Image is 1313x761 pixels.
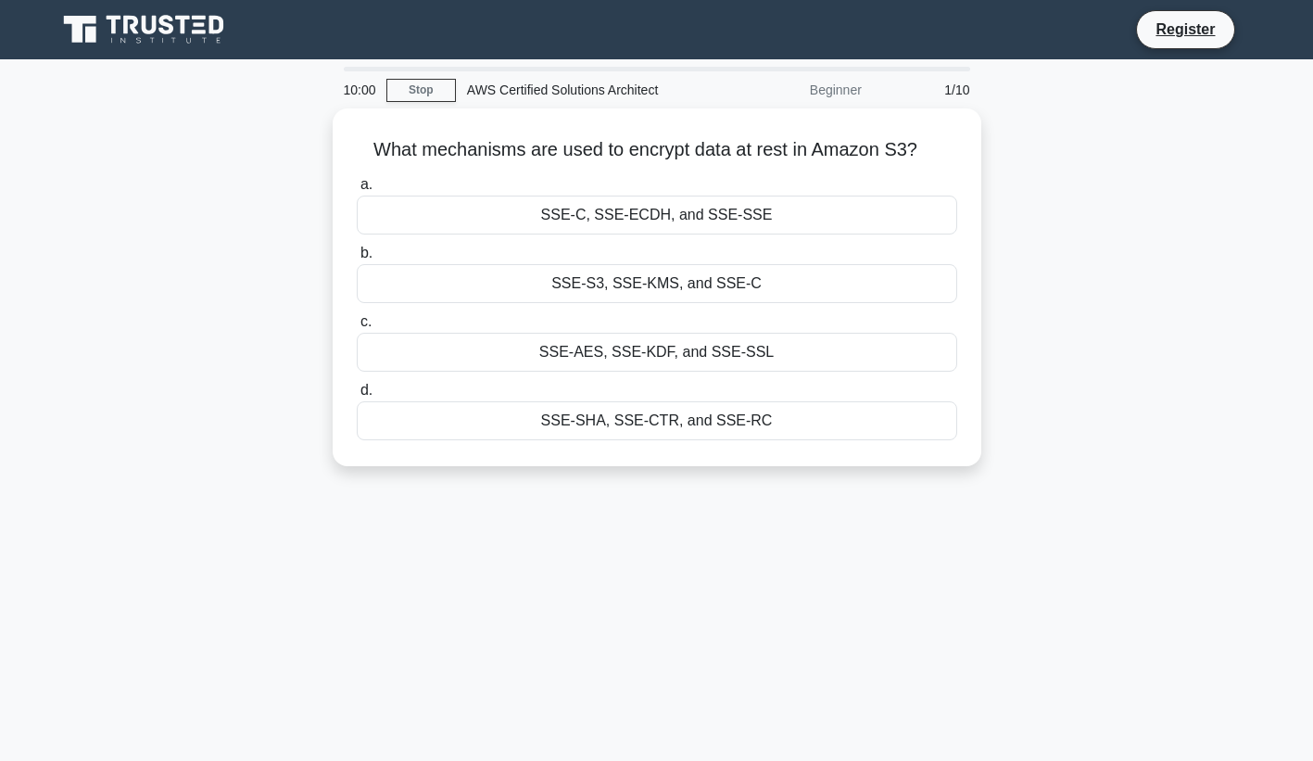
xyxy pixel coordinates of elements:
div: SSE-AES, SSE-KDF, and SSE-SSL [357,333,957,372]
div: 1/10 [873,71,981,108]
span: a. [360,176,372,192]
a: Register [1144,18,1226,41]
span: d. [360,382,372,398]
div: SSE-S3, SSE-KMS, and SSE-C [357,264,957,303]
div: 10:00 [333,71,386,108]
a: Stop [386,79,456,102]
span: c. [360,313,372,329]
h5: What mechanisms are used to encrypt data at rest in Amazon S3? [355,138,959,162]
div: AWS Certified Solutions Architect [456,71,711,108]
div: SSE-C, SSE-ECDH, and SSE-SSE [357,196,957,235]
div: Beginner [711,71,873,108]
span: b. [360,245,372,260]
div: SSE-SHA, SSE-CTR, and SSE-RC [357,401,957,440]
